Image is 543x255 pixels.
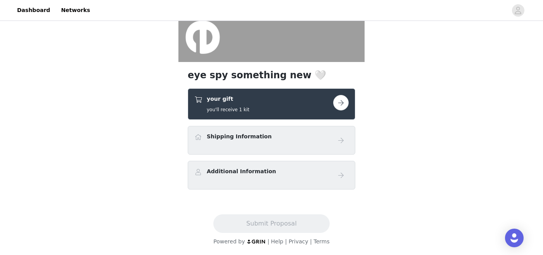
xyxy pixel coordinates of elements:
[207,95,249,103] h4: your gift
[285,238,287,245] span: |
[313,238,329,245] a: Terms
[188,161,355,190] div: Additional Information
[271,238,284,245] a: Help
[56,2,95,19] a: Networks
[213,214,329,233] button: Submit Proposal
[207,167,276,176] h4: Additional Information
[505,229,524,247] div: Open Intercom Messenger
[310,238,312,245] span: |
[207,106,249,113] h5: you'll receive 1 kit
[213,238,245,245] span: Powered by
[514,4,522,17] div: avatar
[289,238,308,245] a: Privacy
[188,68,355,82] h1: eye spy something new 🤍
[247,239,266,244] img: logo
[207,133,271,141] h4: Shipping Information
[188,126,355,155] div: Shipping Information
[12,2,55,19] a: Dashboard
[188,88,355,120] div: your gift
[268,238,270,245] span: |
